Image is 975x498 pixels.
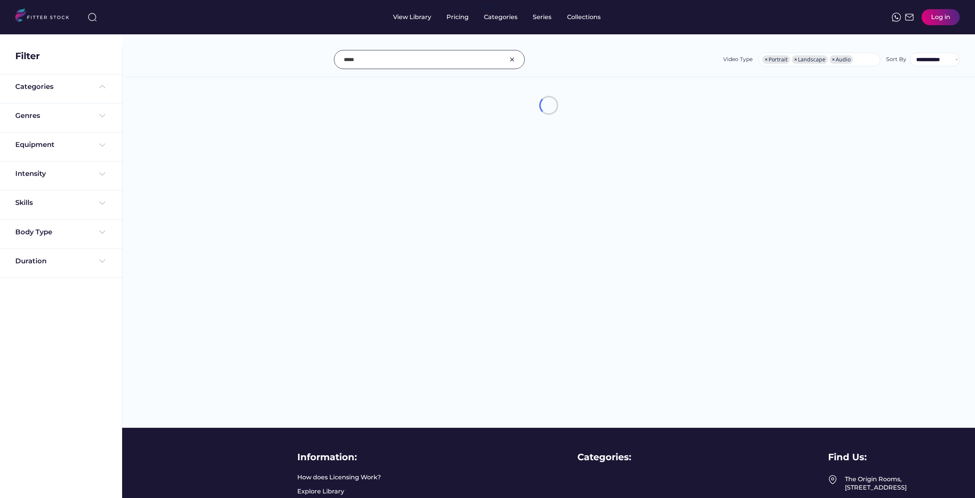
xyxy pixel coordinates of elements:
div: fvck [484,4,494,11]
div: Find Us: [828,451,867,464]
div: Categories [15,82,53,92]
div: View Library [393,13,431,21]
div: Categories: [577,451,631,464]
div: Sort By [886,56,906,63]
img: Frame%20%284%29.svg [98,111,107,120]
div: Log in [931,13,950,21]
div: Information: [297,451,357,464]
li: Landscape [792,55,828,64]
div: Filter [15,50,40,63]
div: Duration [15,256,47,266]
img: Frame%20%284%29.svg [98,140,107,150]
div: Pricing [446,13,469,21]
a: Explore Library [297,487,344,496]
img: LOGO.svg [15,8,76,24]
span: × [794,57,797,62]
img: Frame%2049.svg [828,475,837,484]
div: Video Type [723,56,753,63]
img: Frame%20%284%29.svg [98,169,107,179]
div: Categories [484,13,517,21]
div: Equipment [15,140,55,150]
div: Skills [15,198,34,208]
div: The Origin Rooms, [STREET_ADDRESS] [845,475,960,492]
div: Body Type [15,227,52,237]
li: Portrait [762,55,790,64]
img: meteor-icons_whatsapp%20%281%29.svg [892,13,901,22]
a: How does Licensing Work? [297,473,381,482]
img: search-normal%203.svg [88,13,97,22]
div: Genres [15,111,40,121]
img: Group%201000002326.svg [508,55,517,64]
img: Frame%20%285%29.svg [98,82,107,91]
div: Series [533,13,552,21]
img: Frame%20%284%29.svg [98,227,107,237]
div: Intensity [15,169,46,179]
span: × [765,57,768,62]
img: Frame%20%284%29.svg [98,256,107,266]
img: Frame%20%284%29.svg [98,198,107,208]
div: Collections [567,13,601,21]
li: Audio [830,55,853,64]
span: × [832,57,835,62]
img: Frame%2051.svg [905,13,914,22]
